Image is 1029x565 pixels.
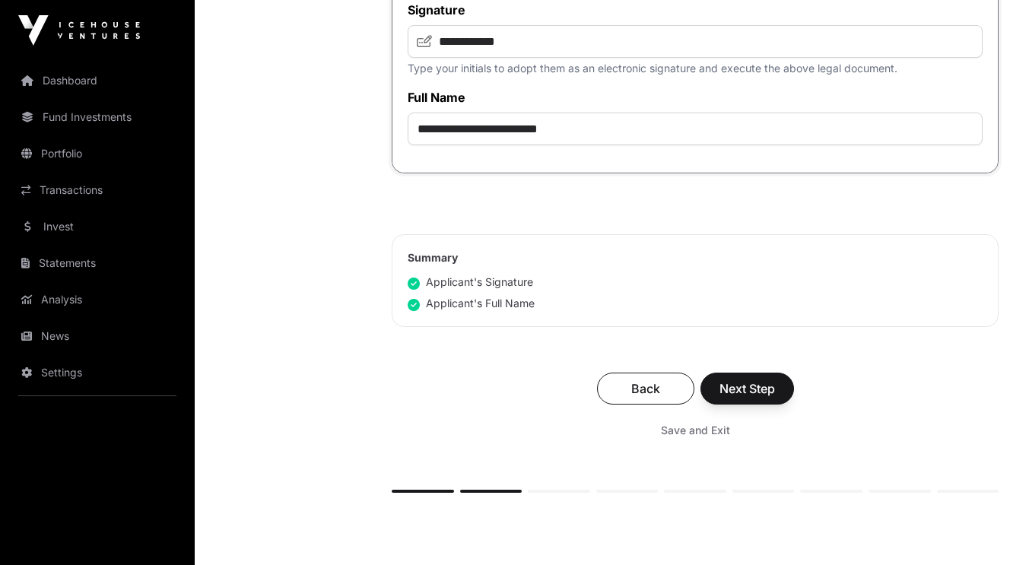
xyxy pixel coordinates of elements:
p: Type your initials to adopt them as an electronic signature and execute the above legal document. [408,61,983,76]
a: Settings [12,356,183,389]
a: Analysis [12,283,183,316]
label: Full Name [408,88,983,106]
span: Save and Exit [661,423,730,438]
a: Invest [12,210,183,243]
label: Signature [408,1,983,19]
a: Transactions [12,173,183,207]
a: News [12,319,183,353]
iframe: Chat Widget [953,492,1029,565]
button: Save and Exit [643,417,748,444]
h2: Summary [408,250,983,265]
img: Icehouse Ventures Logo [18,15,140,46]
div: Applicant's Signature [408,275,533,290]
div: Applicant's Full Name [408,296,535,311]
span: Back [616,379,675,398]
a: Statements [12,246,183,280]
a: Dashboard [12,64,183,97]
a: Portfolio [12,137,183,170]
a: Fund Investments [12,100,183,134]
button: Next Step [700,373,794,405]
button: Back [597,373,694,405]
span: Next Step [719,379,775,398]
